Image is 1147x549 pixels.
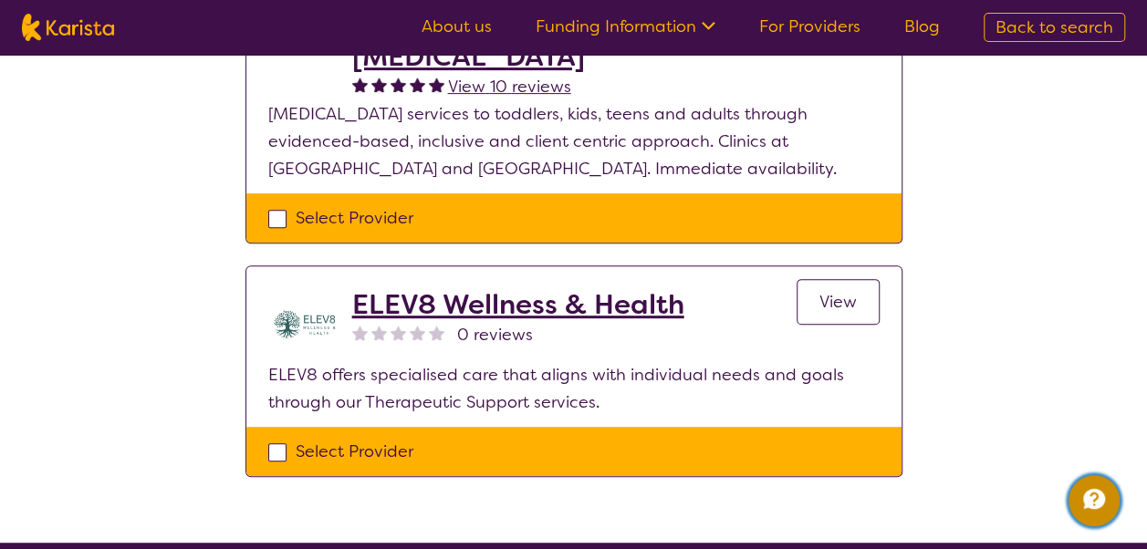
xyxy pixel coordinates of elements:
[448,73,571,100] a: View 10 reviews
[268,100,880,182] p: [MEDICAL_DATA] services to toddlers, kids, teens and adults through evidenced-based, inclusive an...
[996,16,1113,38] span: Back to search
[457,321,533,348] span: 0 reviews
[819,291,857,313] span: View
[391,325,406,340] img: nonereviewstar
[429,325,444,340] img: nonereviewstar
[391,77,406,92] img: fullstar
[352,325,368,340] img: nonereviewstar
[797,279,880,325] a: View
[904,16,940,37] a: Blog
[352,77,368,92] img: fullstar
[22,14,114,41] img: Karista logo
[448,76,571,98] span: View 10 reviews
[536,16,715,37] a: Funding Information
[1069,475,1120,526] button: Channel Menu
[429,77,444,92] img: fullstar
[984,13,1125,42] a: Back to search
[352,7,797,73] a: Posity Telehealth - [MEDICAL_DATA]
[268,288,341,361] img: yihuczgmrom8nsaxakka.jpg
[371,77,387,92] img: fullstar
[352,288,684,321] a: ELEV8 Wellness & Health
[410,325,425,340] img: nonereviewstar
[268,361,880,416] p: ELEV8 offers specialised care that aligns with individual needs and goals through our Therapeutic...
[410,77,425,92] img: fullstar
[422,16,492,37] a: About us
[759,16,860,37] a: For Providers
[371,325,387,340] img: nonereviewstar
